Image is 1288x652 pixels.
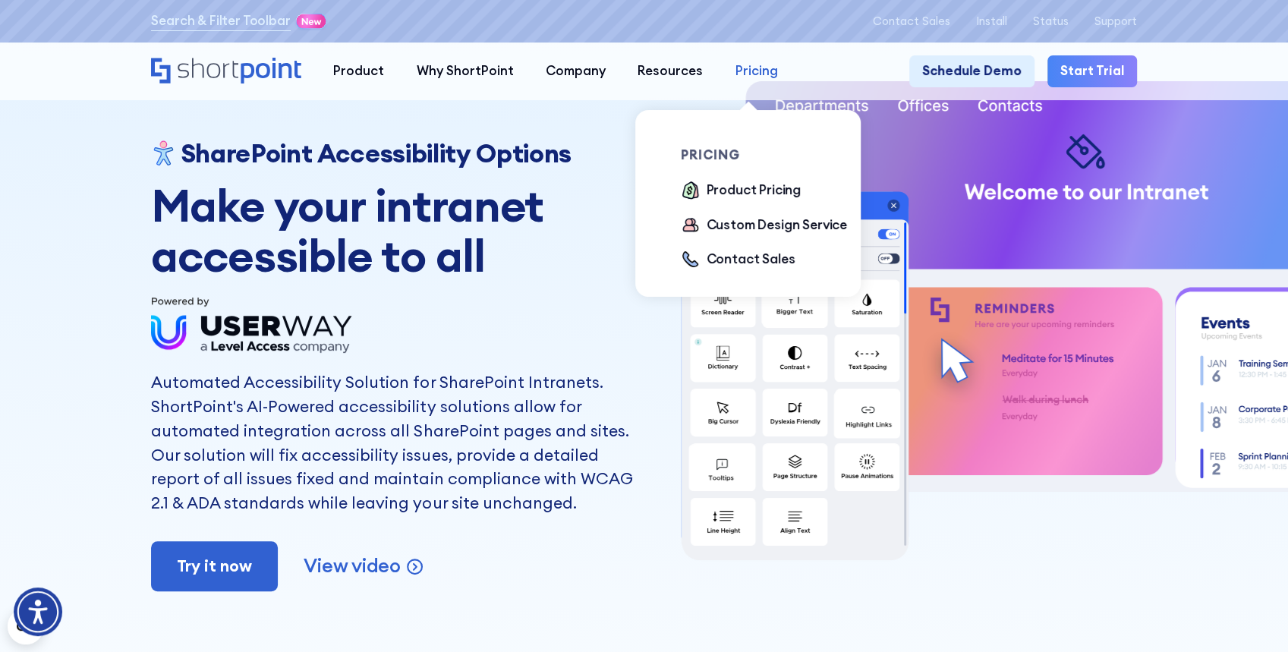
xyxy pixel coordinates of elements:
a: Custom Design Service [681,216,847,237]
a: Try it now [151,541,278,591]
a: Contact Sales [681,250,795,271]
a: Why ShortPoint [400,55,529,87]
a: Install [976,14,1007,27]
a: Company [530,55,622,87]
a: Home [151,58,301,86]
a: Schedule Demo [909,55,1034,87]
h2: Automated Accessibility Solution for SharePoint Intranets. [151,370,634,395]
p: Support [1094,14,1137,27]
iframe: Chat Widget [1212,579,1288,652]
h1: SharePoint Accessibility Options [181,138,572,168]
div: Accessibility Menu [14,587,62,636]
div: Product Pricing [707,181,801,200]
a: Contact Sales [873,14,950,27]
a: Support - open in a new tab [1094,14,1137,27]
a: Pricing [719,55,793,87]
div: Contact Sales [707,250,795,269]
a: open lightbox [304,553,424,578]
img: Accessibility for SharePoint [151,140,175,165]
p: Status [1033,14,1069,27]
a: Search & Filter Toolbar [151,11,290,30]
a: Product Pricing [681,181,801,202]
a: Status - open in a new tab [1033,14,1069,27]
img: Userway [151,293,353,357]
div: Resources [638,61,703,80]
h2: Make your intranet accessible to all [151,181,634,280]
a: Start Trial [1047,55,1137,87]
div: Product [333,61,384,80]
div: Custom Design Service [707,216,847,235]
div: pricing [681,149,861,162]
a: Resources [622,55,719,87]
div: Company [546,61,606,80]
p: View video [304,553,400,578]
a: Product [317,55,400,87]
p: ShortPoint's AI-Powered accessibility solutions allow for automated integration across all ShareP... [151,395,634,515]
div: Why ShortPoint [416,61,513,80]
div: Pricing [735,61,778,80]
